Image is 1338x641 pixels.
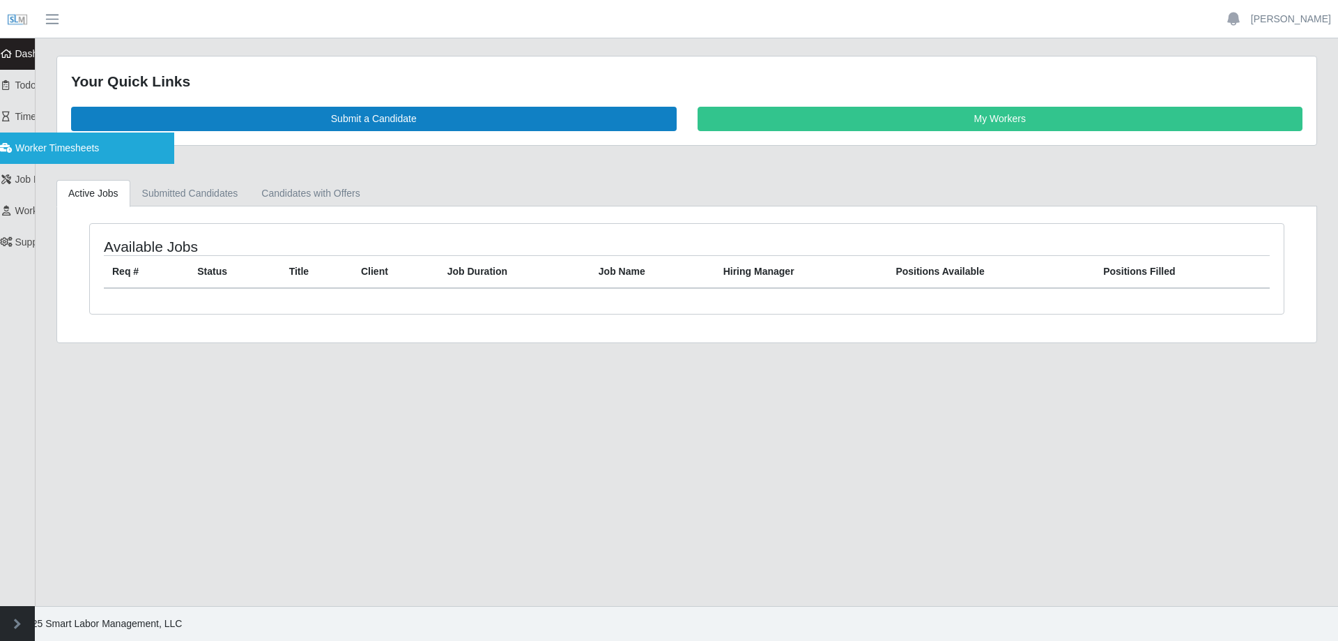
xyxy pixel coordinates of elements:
span: Supplier Settings [15,236,89,248]
span: Todo [15,80,36,91]
span: Job Requests [15,174,75,185]
a: Active Jobs [56,180,130,207]
a: Candidates with Offers [249,180,371,207]
a: [PERSON_NAME] [1251,12,1331,27]
a: Submit a Candidate [71,107,677,131]
a: My Workers [698,107,1303,131]
div: Your Quick Links [71,70,1302,93]
th: Hiring Manager [715,255,888,288]
th: Req # [104,255,189,288]
th: Client [353,255,439,288]
span: Timesheets [15,111,66,122]
th: Job Duration [439,255,590,288]
h4: Available Jobs [104,238,578,255]
span: Workers [15,205,52,216]
span: Worker Timesheets [15,142,99,153]
span: Dashboard [15,48,63,59]
th: Title [281,255,353,288]
th: Status [189,255,280,288]
a: Submitted Candidates [130,180,250,207]
th: Positions Available [887,255,1095,288]
img: SLM Logo [7,9,28,30]
th: Job Name [590,255,715,288]
span: © 2025 Smart Labor Management, LLC [11,618,182,629]
th: Positions Filled [1095,255,1270,288]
